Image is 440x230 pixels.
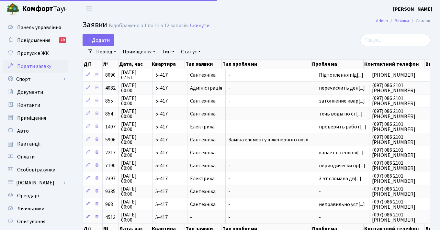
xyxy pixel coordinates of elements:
a: Приміщення [3,112,68,125]
span: [DATE] 07:51 [121,70,150,80]
span: Підтоплення під[...] [319,71,363,79]
a: Спорт [3,73,68,86]
span: 5-417 [155,72,185,78]
div: 19 [59,37,66,43]
span: (097) 086 2101 [PHONE_NUMBER] [372,212,432,223]
span: 3 эт сломана дв[...] [319,175,361,182]
span: Панель управління [17,24,61,31]
span: Авто [17,127,29,135]
span: 7190 [105,162,116,169]
span: (097) 086 2101 [PHONE_NUMBER] [372,186,432,197]
span: 5-417 [155,111,185,116]
span: (097) 086 2101 [PHONE_NUMBER] [372,173,432,184]
span: Орендарі [17,192,39,199]
span: течь воды по ст[...] [319,110,363,117]
span: Сантехніка [190,111,223,116]
span: - [228,111,313,116]
a: Документи [3,86,68,99]
span: - [228,163,313,168]
span: [DATE] 00:00 [121,135,150,145]
a: Квитанції [3,137,68,150]
span: 968 [105,201,113,208]
a: Орендарі [3,189,68,202]
b: [PERSON_NAME] [393,5,432,13]
th: Дії [83,60,103,69]
span: 5-417 [155,163,185,168]
span: Сантехніка [190,150,223,155]
span: [DATE] 00:00 [121,212,150,223]
span: Повідомлення [17,37,50,44]
span: 5-417 [155,176,185,181]
a: Тип [159,46,177,57]
a: Статус [178,46,203,57]
span: [DATE] 00:00 [121,199,150,210]
span: 5-417 [155,85,185,91]
th: Тип заявки [185,60,222,69]
th: Дата, час [118,60,151,69]
span: Документи [17,89,43,96]
a: Особові рахунки [3,163,68,176]
span: - [228,202,313,207]
span: Лічильники [17,205,44,212]
span: Подати заявку [17,63,51,70]
span: капает с теплош[...] [319,149,364,156]
span: 5-417 [155,137,185,142]
span: Особові рахунки [17,166,55,173]
span: 5906 [105,136,116,143]
span: Квитанції [17,140,41,148]
span: [PHONE_NUMBER] [372,72,432,78]
span: Сантехніка [190,98,223,104]
span: - [228,98,313,104]
span: 2217 [105,149,116,156]
span: [DATE] 00:00 [121,186,150,197]
a: Приміщення [120,46,158,57]
span: Додати [87,37,110,44]
span: - [228,189,313,194]
span: (097) 086 2101 [PHONE_NUMBER] [372,160,432,171]
span: Сантехніка [190,202,223,207]
span: 1497 [105,123,116,130]
span: 5-417 [155,215,185,220]
span: Електрика [190,176,223,181]
a: Заявки [395,17,409,24]
th: Проблема [311,60,364,69]
span: [DATE] 00:00 [121,83,150,93]
span: Сантехніка [190,137,223,142]
a: [DOMAIN_NAME] [3,176,68,189]
a: Опитування [3,215,68,228]
span: Таун [22,4,68,15]
span: 5-417 [155,150,185,155]
span: Сантехніка [190,189,223,194]
span: 9335 [105,188,116,195]
div: Відображено з 1 по 12 з 12 записів. [109,23,189,29]
a: Контакти [3,99,68,112]
span: Контакти [17,102,40,109]
span: [DATE] 00:00 [121,173,150,184]
a: Подати заявку [3,60,68,73]
th: Контактний телефон [364,60,425,69]
span: Заявки [83,19,107,30]
span: - [319,189,367,194]
span: - [228,85,313,91]
span: 4513 [105,214,116,221]
span: 854 [105,110,113,117]
span: (097) 086 2101 [PHONE_NUMBER] [372,122,432,132]
span: (097) 086 2101 [PHONE_NUMBER] [372,109,432,119]
span: Опитування [17,218,45,225]
span: Адміністрація [190,85,223,91]
input: Пошук... [360,34,430,46]
span: 2397 [105,175,116,182]
span: [DATE] 00:00 [121,148,150,158]
span: (097) 086 2101 [PHONE_NUMBER] [372,148,432,158]
b: Комфорт [22,4,53,14]
span: периодически пр[...] [319,162,365,169]
th: № [103,60,118,69]
a: Повідомлення19 [3,34,68,47]
span: - [319,137,367,142]
span: - [228,176,313,181]
span: (097) 086 2101 [PHONE_NUMBER] [372,96,432,106]
a: Лічильники [3,202,68,215]
span: Заміна елементу інженерного вузл… [228,137,313,142]
span: [DATE] 00:00 [121,122,150,132]
span: неправильно уст[...] [319,201,365,208]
